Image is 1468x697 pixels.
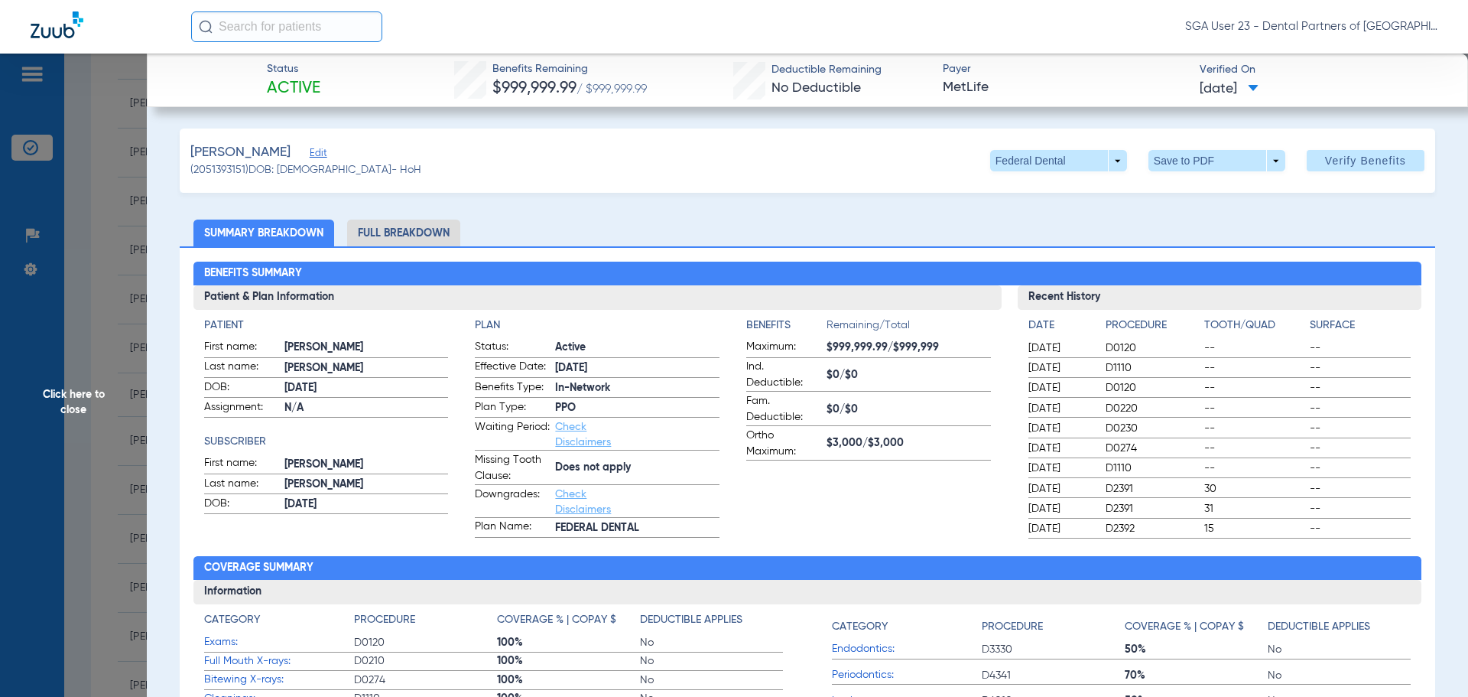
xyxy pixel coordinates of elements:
span: Ortho Maximum: [746,428,821,460]
span: Fam. Deductible: [746,393,821,425]
span: 30 [1204,481,1305,497]
span: N/A [284,400,449,416]
h4: Coverage % | Copay $ [1125,619,1244,635]
h4: Procedure [982,619,1043,635]
button: Verify Benefits [1307,150,1424,171]
img: Search Icon [199,20,213,34]
span: D0120 [354,635,497,650]
span: No [640,673,783,688]
span: Deductible Remaining [771,62,882,78]
span: -- [1310,501,1411,516]
span: D0210 [354,653,497,669]
h3: Recent History [1018,285,1422,310]
span: D1110 [1106,461,1199,476]
h4: Category [204,612,260,628]
span: Periodontics: [832,667,982,683]
span: [DATE] [1028,501,1093,516]
span: -- [1204,441,1305,456]
h4: Plan [475,318,719,334]
span: Waiting Period: [475,419,550,450]
h3: Patient & Plan Information [193,285,1002,310]
span: $3,000/$3,000 [827,435,991,451]
span: Verify Benefits [1325,155,1406,167]
h2: Coverage Summary [193,556,1422,581]
span: [DATE] [1028,380,1093,396]
span: D0274 [1106,441,1199,456]
span: $0/$0 [827,367,991,383]
span: Plan Type: [475,399,550,418]
app-breakdown-title: Procedure [354,612,497,633]
span: D0220 [1106,401,1199,416]
span: D0274 [354,673,497,688]
li: Full Breakdown [347,220,460,246]
app-breakdown-title: Coverage % | Copay $ [1125,612,1268,640]
span: -- [1310,461,1411,476]
span: DOB: [204,379,279,398]
span: D3330 [982,642,1125,657]
span: -- [1204,421,1305,436]
span: Downgrades: [475,487,550,517]
span: -- [1310,360,1411,376]
span: Missing Tooth Clause: [475,452,550,484]
span: [DATE] [284,497,449,513]
span: D0120 [1106,380,1199,396]
app-breakdown-title: Benefits [746,318,827,339]
span: Status [267,61,320,77]
span: Exams: [204,634,354,650]
span: [DATE] [1028,421,1093,436]
app-breakdown-title: Date [1028,318,1093,339]
span: Effective Date: [475,359,550,377]
span: [DATE] [1028,340,1093,356]
app-breakdown-title: Coverage % | Copay $ [497,612,640,633]
span: Bitewing X-rays: [204,672,354,688]
span: [DATE] [1028,461,1093,476]
span: 31 [1204,501,1305,516]
span: [DATE] [284,380,449,396]
app-breakdown-title: Deductible Applies [640,612,783,633]
span: First name: [204,455,279,474]
span: Payer [943,61,1187,77]
span: Full Mouth X-rays: [204,653,354,669]
span: D1110 [1106,360,1199,376]
span: 15 [1204,521,1305,536]
span: Ind. Deductible: [746,359,821,391]
span: [PERSON_NAME] [284,340,449,356]
span: No [640,653,783,669]
h4: Procedure [354,612,415,628]
span: No [1268,642,1411,657]
h4: Benefits [746,318,827,334]
span: -- [1310,441,1411,456]
span: $999,999.99 [492,80,576,96]
span: -- [1310,481,1411,497]
span: D2392 [1106,521,1199,536]
span: -- [1204,461,1305,476]
span: D2391 [1106,481,1199,497]
span: 100% [497,673,640,688]
span: 100% [497,653,640,669]
h2: Benefits Summary [193,262,1422,286]
span: DOB: [204,496,279,514]
span: (2051393151) DOB: [DEMOGRAPHIC_DATA] - HoH [190,162,421,178]
span: Last name: [204,359,279,377]
span: -- [1310,421,1411,436]
span: FEDERAL DENTAL [555,520,719,536]
h4: Procedure [1106,318,1199,334]
span: [DATE] [1028,401,1093,416]
a: Check Disclaimers [555,422,611,448]
span: [DATE] [1028,481,1093,497]
span: Verified On [1200,62,1444,78]
span: $0/$0 [827,402,991,418]
span: -- [1204,340,1305,356]
span: Active [555,340,719,356]
span: [DATE] [555,360,719,376]
span: [PERSON_NAME] [284,457,449,473]
button: Save to PDF [1148,150,1285,171]
span: [PERSON_NAME] [284,360,449,376]
span: 50% [1125,642,1268,657]
span: / $999,999.99 [576,83,647,96]
h4: Deductible Applies [640,612,742,628]
h4: Category [832,619,888,635]
app-breakdown-title: Surface [1310,318,1411,339]
span: -- [1310,340,1411,356]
